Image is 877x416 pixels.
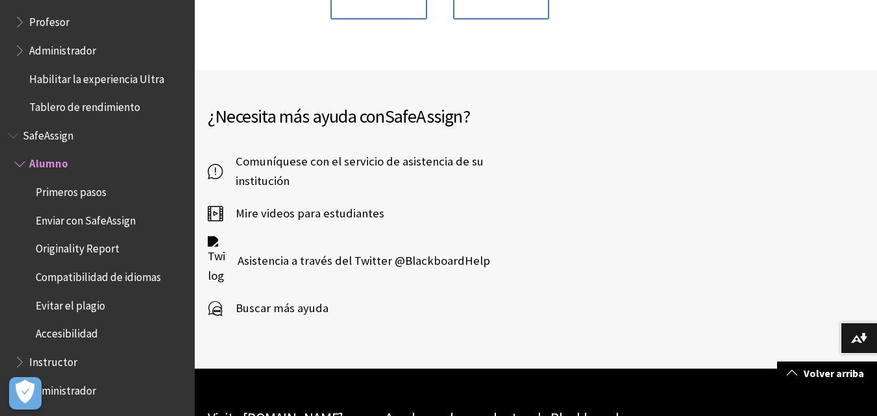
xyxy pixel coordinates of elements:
span: SafeAssign [23,125,73,142]
span: Alumno [29,153,68,171]
span: Mire videos para estudiantes [223,204,384,223]
span: Instructor [29,351,77,369]
a: Twitter logo Asistencia a través del Twitter @BlackboardHelp [208,236,490,286]
button: Abrir preferencias [9,377,42,410]
nav: Book outline for Blackboard SafeAssign [8,125,187,402]
span: Comuníquese con el servicio de asistencia de su institución [223,152,508,191]
a: Mire videos para estudiantes [208,204,384,223]
span: Accesibilidad [36,323,98,341]
img: Twitter logo [208,236,225,286]
h2: ¿Necesita más ayuda con ? [208,103,536,130]
span: Administrador [29,380,96,397]
a: Comuníquese con el servicio de asistencia de su institución [208,152,508,191]
span: SafeAssign [385,104,463,128]
span: Originality Report [36,238,119,256]
span: Evitar el plagio [36,295,105,312]
span: Buscar más ayuda [223,299,328,318]
span: Primeros pasos [36,181,106,199]
span: Administrador [29,40,96,57]
a: Buscar más ayuda [208,299,328,318]
span: Compatibilidad de idiomas [36,266,161,284]
span: Profesor [29,11,69,29]
span: Tablero de rendimiento [29,96,140,114]
span: Enviar con SafeAssign [36,210,136,227]
span: Habilitar la experiencia Ultra [29,68,164,86]
a: Volver arriba [777,361,877,385]
span: Asistencia a través del Twitter @BlackboardHelp [225,251,490,271]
